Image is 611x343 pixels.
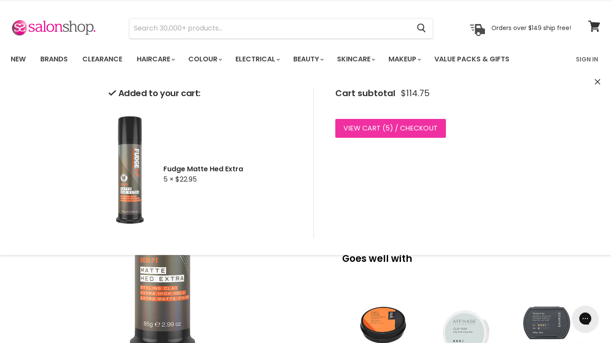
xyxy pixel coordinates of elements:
iframe: Gorgias live chat messenger [568,303,602,334]
p: Orders over $149 ship free! [491,24,571,32]
h2: Fudge Matte Hed Extra [163,164,300,173]
a: Value Packs & Gifts [428,50,516,68]
a: Haircare [130,50,180,68]
img: Fudge Matte Hed Extra [108,110,151,238]
span: $22.95 [175,174,197,184]
a: Skincare [331,50,380,68]
a: Colour [182,50,227,68]
span: Cart subtotal [335,87,395,99]
ul: Main menu [4,47,543,72]
a: Sign In [571,50,603,68]
span: $114.75 [401,88,430,98]
button: Search [410,18,433,38]
input: Search [129,18,410,38]
a: Electrical [229,50,285,68]
button: Close [595,78,600,87]
a: New [4,50,32,68]
h2: Added to your cart: [108,88,300,98]
a: Clearance [76,50,129,68]
a: Makeup [382,50,426,68]
span: 5 × [163,174,174,184]
form: Product [129,18,433,39]
span: 5 [385,123,390,133]
a: Brands [34,50,74,68]
a: View cart (5) / Checkout [335,119,446,138]
a: Beauty [287,50,329,68]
